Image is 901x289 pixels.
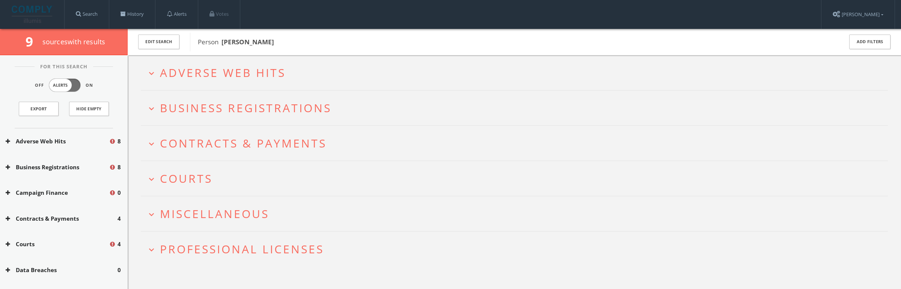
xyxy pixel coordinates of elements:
[118,240,121,248] span: 4
[69,102,109,116] button: Hide Empty
[118,188,121,197] span: 0
[118,214,121,223] span: 4
[146,139,157,149] i: expand_more
[6,214,118,223] button: Contracts & Payments
[160,206,269,221] span: Miscellaneous
[118,163,121,172] span: 8
[146,208,888,220] button: expand_moreMiscellaneous
[160,100,331,116] span: Business Registrations
[849,35,890,49] button: Add Filters
[35,82,44,89] span: Off
[6,188,109,197] button: Campaign Finance
[12,6,54,23] img: illumis
[146,66,888,79] button: expand_moreAdverse Web Hits
[146,209,157,220] i: expand_more
[146,172,888,185] button: expand_moreCourts
[146,104,157,114] i: expand_more
[35,63,93,71] span: For This Search
[198,38,274,46] span: Person
[146,102,888,114] button: expand_moreBusiness Registrations
[146,174,157,184] i: expand_more
[146,68,157,78] i: expand_more
[42,37,105,46] span: source s with results
[19,102,59,116] a: Export
[146,137,888,149] button: expand_moreContracts & Payments
[86,82,93,89] span: On
[160,65,286,80] span: Adverse Web Hits
[160,135,327,151] span: Contracts & Payments
[160,241,324,257] span: Professional Licenses
[138,35,179,49] button: Edit Search
[118,137,121,146] span: 8
[160,171,212,186] span: Courts
[6,137,109,146] button: Adverse Web Hits
[118,266,121,274] span: 0
[221,38,274,46] b: [PERSON_NAME]
[146,243,888,255] button: expand_moreProfessional Licenses
[6,163,109,172] button: Business Registrations
[6,266,118,274] button: Data Breaches
[6,240,109,248] button: Courts
[26,33,39,50] span: 9
[146,245,157,255] i: expand_more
